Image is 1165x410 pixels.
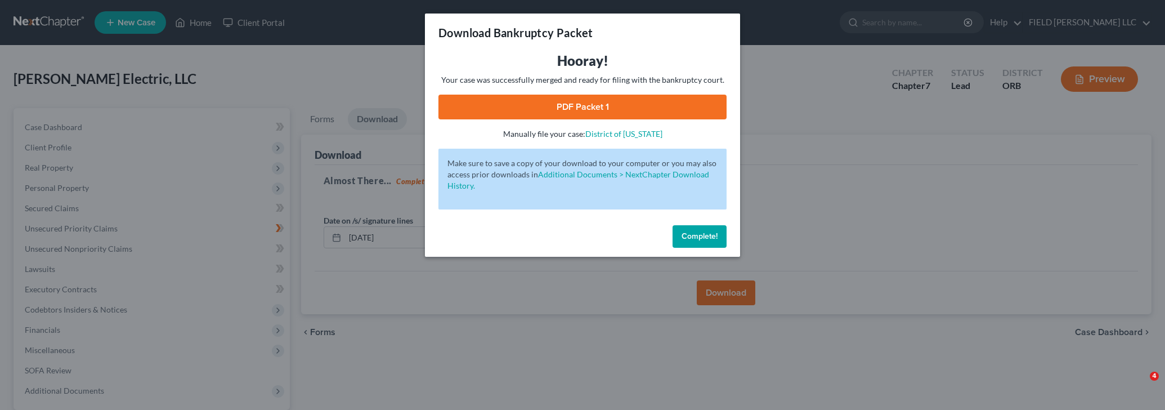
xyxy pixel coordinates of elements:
[447,170,709,190] a: Additional Documents > NextChapter Download History.
[438,95,727,119] a: PDF Packet 1
[438,74,727,86] p: Your case was successfully merged and ready for filing with the bankruptcy court.
[585,129,662,139] a: District of [US_STATE]
[673,225,727,248] button: Complete!
[682,231,718,241] span: Complete!
[438,128,727,140] p: Manually file your case:
[438,52,727,70] h3: Hooray!
[1150,372,1159,381] span: 4
[447,158,718,191] p: Make sure to save a copy of your download to your computer or you may also access prior downloads in
[438,25,593,41] h3: Download Bankruptcy Packet
[1127,372,1154,399] iframe: Intercom live chat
